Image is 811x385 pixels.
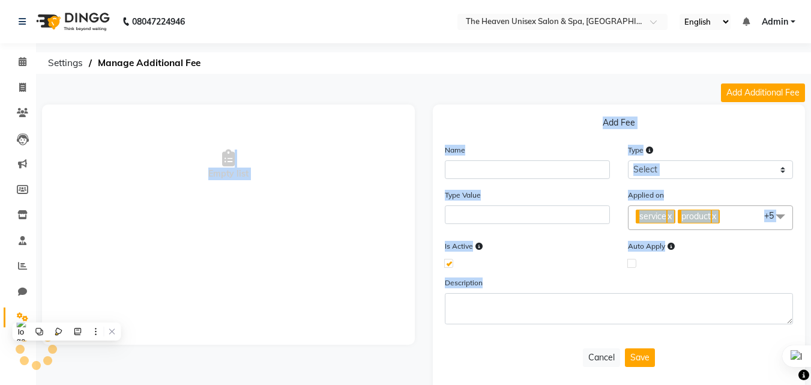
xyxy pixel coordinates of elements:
[445,241,483,252] label: Is Active
[628,241,675,252] label: Auto Apply
[445,190,481,201] label: Type Value
[42,105,415,225] span: Empty list
[445,145,465,156] label: Name
[445,277,483,288] label: Description
[666,211,672,222] a: x
[628,145,653,156] label: Type
[132,5,185,38] b: 08047224946
[445,117,794,134] p: Add Fee
[762,16,788,28] span: Admin
[625,348,655,367] button: Save
[764,210,783,221] span: +5
[92,52,207,74] span: Manage Additional Fee
[721,83,805,102] button: Add Additional Fee
[628,190,664,201] label: Applied on
[31,5,113,38] img: logo
[42,52,89,74] span: Settings
[639,211,666,222] span: service
[583,348,620,367] button: Cancel
[711,211,716,222] a: x
[681,211,711,222] span: product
